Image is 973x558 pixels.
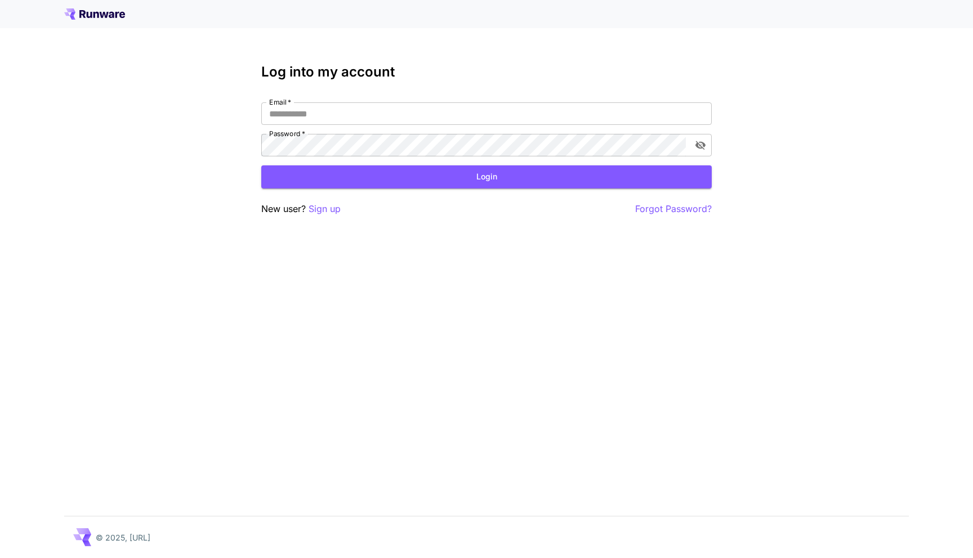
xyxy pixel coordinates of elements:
[690,135,711,155] button: toggle password visibility
[635,202,712,216] button: Forgot Password?
[261,165,712,188] button: Login
[269,97,291,107] label: Email
[309,202,341,216] button: Sign up
[269,129,305,138] label: Password
[261,64,712,80] h3: Log into my account
[261,202,341,216] p: New user?
[96,532,150,543] p: © 2025, [URL]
